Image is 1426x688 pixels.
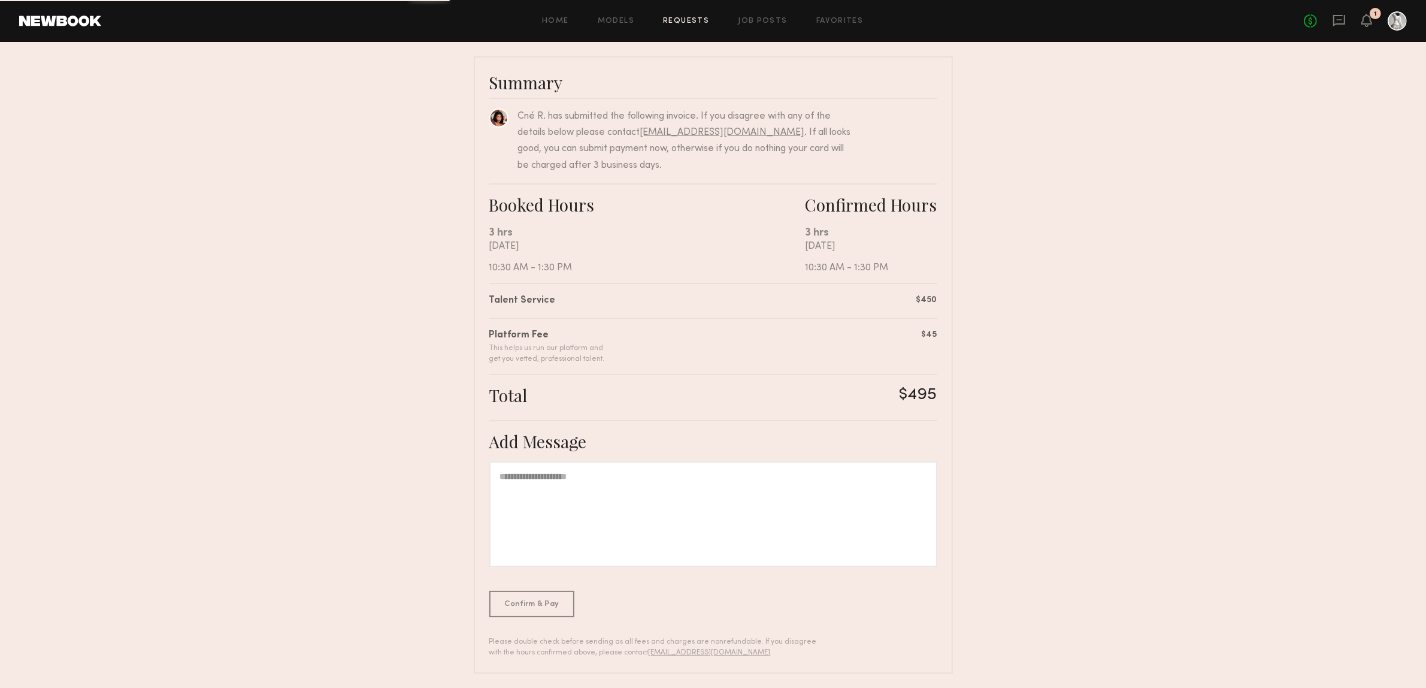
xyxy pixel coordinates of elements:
a: Requests [663,17,709,25]
div: Confirmed Hours [806,194,937,215]
a: [EMAIL_ADDRESS][DOMAIN_NAME] [640,128,805,137]
div: 1 [1374,11,1377,17]
div: Summary [489,72,937,93]
div: 3 hrs [489,225,806,241]
div: This helps us run our platform and get you vetted, professional talent. [489,343,605,364]
a: Favorites [816,17,864,25]
div: Talent Service [489,294,556,308]
div: $495 [900,385,937,406]
div: [DATE] 10:30 AM - 1:30 PM [806,241,937,273]
div: Platform Fee [489,328,605,343]
div: [DATE] 10:30 AM - 1:30 PM [489,241,806,273]
div: Booked Hours [489,194,806,215]
div: Add Message [489,431,937,452]
a: Models [598,17,634,25]
a: Home [542,17,569,25]
div: Please double check before sending as all fees and charges are nonrefundable. If you disagree wit... [489,636,825,658]
a: [EMAIL_ADDRESS][DOMAIN_NAME] [649,649,771,656]
div: $45 [922,328,937,341]
div: 3 hrs [806,225,937,241]
div: Total [489,385,528,406]
a: Job Posts [738,17,788,25]
div: $450 [916,294,937,306]
div: Cné R. has submitted the following invoice. If you disagree with any of the details below please ... [518,108,854,174]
